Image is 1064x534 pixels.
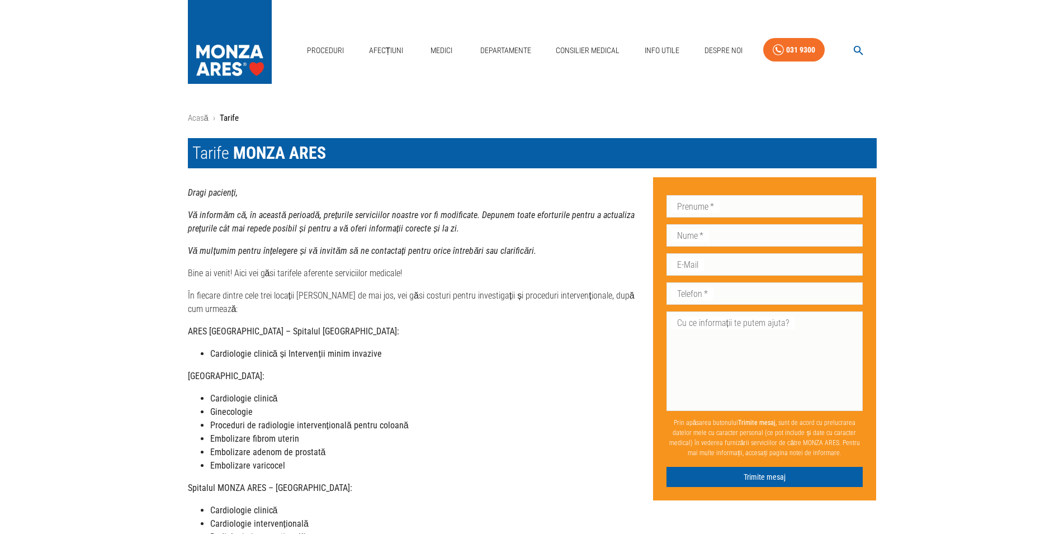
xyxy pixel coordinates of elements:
a: Consilier Medical [551,39,624,62]
p: Tarife [220,112,239,125]
span: MONZA ARES [233,143,326,163]
a: Medici [424,39,460,62]
a: Proceduri [302,39,348,62]
a: Acasă [188,113,209,123]
strong: Cardiologie clinică [210,505,278,516]
strong: Cardiologie clinică [210,393,278,404]
strong: Cardiologie intervențională [210,518,309,529]
button: Trimite mesaj [666,467,863,488]
strong: Proceduri de radiologie intervențională pentru coloană [210,420,409,431]
a: Despre Noi [700,39,747,62]
a: Departamente [476,39,536,62]
b: Trimite mesaj [738,419,775,427]
p: Bine ai venit! Aici vei găsi tarifele aferente serviciilor medicale! [188,267,644,280]
strong: Vă informăm că, în această perioadă, prețurile serviciilor noastre vor fi modificate. Depunem toa... [188,210,635,234]
p: Prin apăsarea butonului , sunt de acord cu prelucrarea datelor mele cu caracter personal (ce pot ... [666,413,863,462]
li: › [213,112,215,125]
nav: breadcrumb [188,112,877,125]
strong: Embolizare fibrom uterin [210,433,299,444]
a: Info Utile [640,39,684,62]
strong: Vă mulțumim pentru înțelegere și vă invităm să ne contactați pentru orice întrebări sau clarificări. [188,245,537,256]
strong: [GEOGRAPHIC_DATA]: [188,371,264,381]
h1: Tarife [188,138,877,168]
strong: Dragi pacienți, [188,187,238,198]
strong: Spitalul MONZA ARES – [GEOGRAPHIC_DATA]: [188,483,352,493]
strong: Embolizare adenom de prostată [210,447,326,457]
strong: ARES [GEOGRAPHIC_DATA] – Spitalul [GEOGRAPHIC_DATA]: [188,326,399,337]
a: Afecțiuni [365,39,408,62]
strong: Ginecologie [210,407,253,417]
strong: Embolizare varicocel [210,460,285,471]
strong: Cardiologie clinică și Intervenții minim invazive [210,348,382,359]
p: În fiecare dintre cele trei locații [PERSON_NAME] de mai jos, vei găsi costuri pentru investigați... [188,289,644,316]
div: 031 9300 [786,43,815,57]
a: 031 9300 [763,38,825,62]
